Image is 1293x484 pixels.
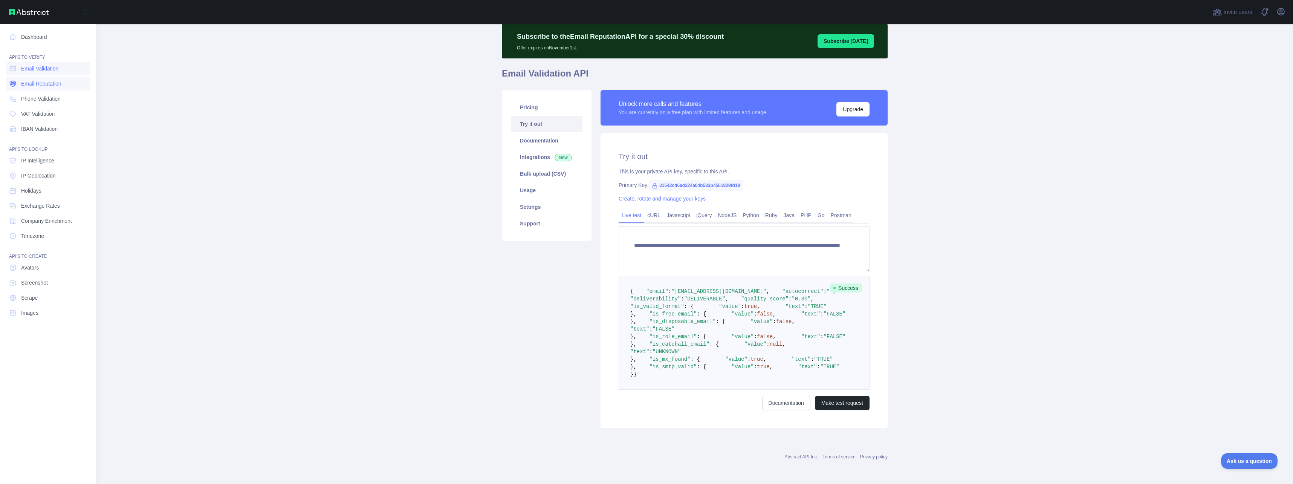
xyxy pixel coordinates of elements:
[630,364,637,370] span: },
[828,209,854,221] a: Postman
[511,199,582,215] a: Settings
[649,349,652,355] span: :
[750,319,773,325] span: "value"
[684,303,694,309] span: : {
[785,454,818,459] a: Abstract API Inc.
[691,356,700,362] span: : {
[804,303,807,309] span: :
[649,326,652,332] span: :
[6,229,90,243] a: Timezone
[820,364,839,370] span: "TRUE"
[754,364,757,370] span: :
[792,296,811,302] span: "0.80"
[9,9,49,15] img: Abstract API
[630,356,637,362] span: },
[766,341,769,347] span: :
[725,296,728,302] span: ,
[649,180,743,191] span: 31542cd6ad224a04b583b4561829fd19
[6,62,90,75] a: Email Validation
[808,303,827,309] span: "TRUE"
[770,364,773,370] span: ,
[653,349,681,355] span: "UNKNOWN"
[798,209,815,221] a: PHP
[827,288,833,294] span: ""
[6,199,90,213] a: Exchange Rates
[630,341,637,347] span: },
[511,149,582,165] a: Integrations New
[776,319,792,325] span: false
[744,341,767,347] span: "value"
[830,283,862,293] span: Success
[21,294,38,302] span: Scrape
[781,209,798,221] a: Java
[818,34,874,48] button: Subscribe [DATE]
[630,319,637,325] span: },
[792,356,811,362] span: "text"
[6,214,90,228] a: Company Enrichment
[619,196,706,202] a: Create, rotate and manage your keys
[697,334,706,340] span: : {
[619,209,644,221] a: Live test
[782,288,823,294] span: "autocorrect"
[619,100,766,109] div: Unlock more calls and features
[511,116,582,132] a: Try it out
[815,396,870,410] button: Make test request
[653,326,675,332] span: "FALSE"
[21,264,39,271] span: Avatars
[762,209,781,221] a: Ruby
[811,356,814,362] span: :
[6,184,90,198] a: Holidays
[6,92,90,106] a: Phone Validation
[757,303,760,309] span: ,
[814,356,833,362] span: "TRUE"
[744,303,757,309] span: true
[762,396,810,410] a: Documentation
[21,110,55,118] span: VAT Validation
[697,364,706,370] span: : {
[697,311,706,317] span: : {
[811,296,814,302] span: ,
[6,154,90,167] a: IP Intelligence
[792,319,795,325] span: ,
[649,356,690,362] span: "is_mx_found"
[630,349,649,355] span: "text"
[732,364,754,370] span: "value"
[757,364,770,370] span: true
[619,168,870,175] div: This is your private API key, specific to this API.
[555,154,572,161] span: New
[6,107,90,121] a: VAT Validation
[757,311,773,317] span: false
[732,311,754,317] span: "value"
[820,311,823,317] span: :
[6,244,90,259] div: API'S TO CREATE
[782,341,785,347] span: ,
[649,341,709,347] span: "is_catchall_email"
[1211,6,1254,18] button: Invite users
[21,125,58,133] span: IBAN Validation
[630,371,633,377] span: }
[6,122,90,136] a: IBAN Validation
[801,311,820,317] span: "text"
[747,356,750,362] span: :
[1223,8,1252,17] span: Invite users
[6,291,90,305] a: Scrape
[798,364,817,370] span: "text"
[757,334,773,340] span: false
[684,296,725,302] span: "DELIVERABLE"
[6,169,90,182] a: IP Geolocation
[630,303,684,309] span: "is_valid_format"
[789,296,792,302] span: :
[633,371,636,377] span: }
[511,165,582,182] a: Bulk upload (CSV)
[517,31,724,42] p: Subscribe to the Email Reputation API for a special 30 % discount
[21,80,61,87] span: Email Reputation
[649,319,715,325] span: "is_disposable_email"
[21,172,56,179] span: IP Geolocation
[619,181,870,189] div: Primary Key:
[824,288,827,294] span: :
[6,77,90,90] a: Email Reputation
[822,454,855,459] a: Terms of service
[21,157,54,164] span: IP Intelligence
[715,209,740,221] a: NodeJS
[644,209,663,221] a: cURL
